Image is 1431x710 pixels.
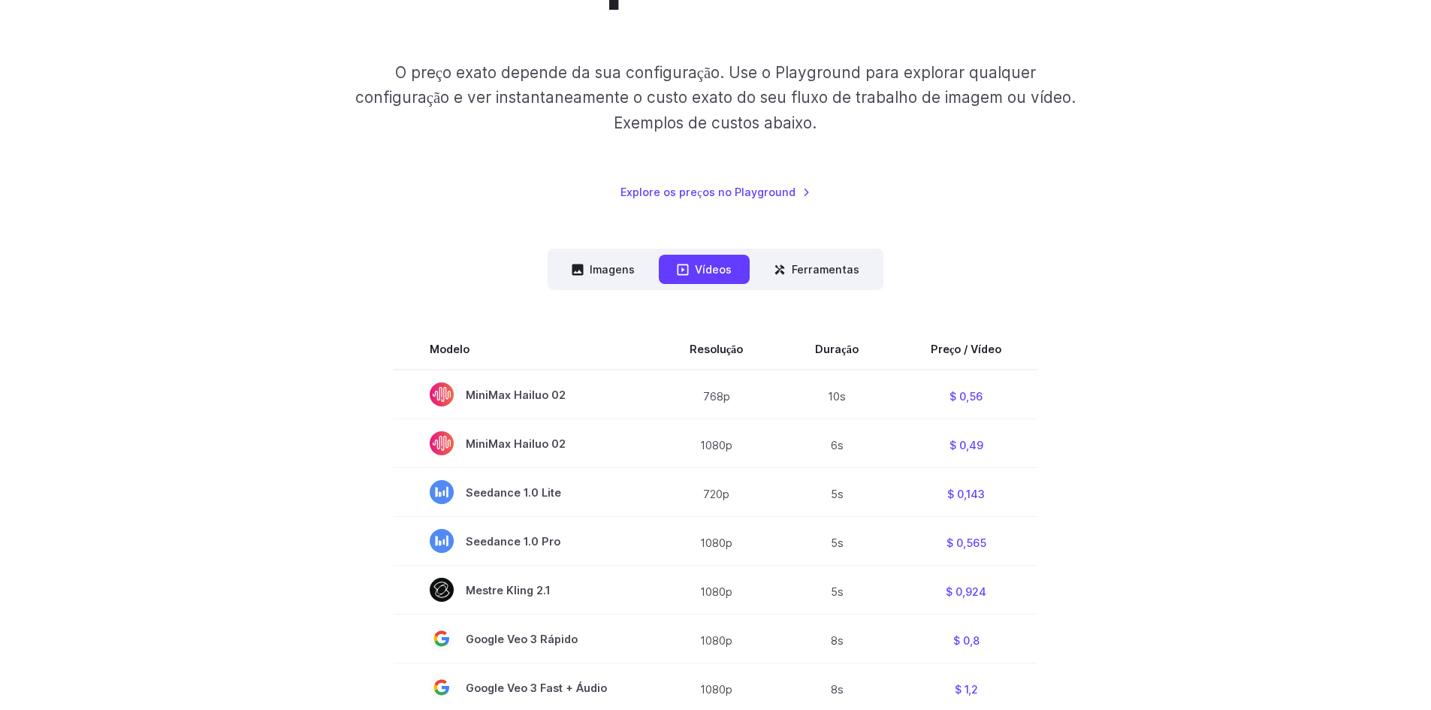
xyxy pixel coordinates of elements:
font: 5s [831,487,844,500]
font: 720p [703,487,729,500]
font: 5s [831,585,844,597]
font: 1080p [700,633,732,646]
font: Explore os preços no Playground [620,186,795,198]
font: $ 0,924 [946,585,986,597]
font: 1080p [700,536,732,548]
font: 1080p [700,585,732,597]
font: MiniMax Hailuo 02 [466,388,566,401]
font: Modelo [430,342,469,355]
font: MiniMax Hailuo 02 [466,437,566,450]
font: $ 0,565 [946,536,986,548]
font: Preço / Vídeo [931,342,1001,355]
font: O preço exato depende da sua configuração. Use o Playground para explorar qualquer configuração e... [355,63,1076,132]
a: Explore os preços no Playground [620,183,810,201]
font: Google Veo 3 Rápido [466,633,578,645]
font: 6s [831,438,844,451]
font: $ 0,56 [949,389,983,402]
font: 8s [831,633,844,646]
font: $ 0,49 [949,438,983,451]
font: $ 1,2 [955,682,978,695]
font: Mestre Kling 2.1 [466,584,551,597]
font: 1080p [700,682,732,695]
font: 8s [831,682,844,695]
font: $ 0,143 [947,487,985,500]
font: $ 0,8 [953,633,980,646]
font: 10s [828,389,846,402]
font: Seedance 1.0 Pro [466,535,560,548]
font: 1080p [700,438,732,451]
font: Vídeos [695,263,732,276]
font: 768p [703,389,730,402]
font: Resolução [690,342,744,355]
font: 5s [831,536,844,548]
font: Seedance 1.0 Lite [466,486,561,499]
font: Duração [815,342,859,355]
font: Imagens [590,263,635,276]
font: Ferramentas [792,263,859,276]
font: Google Veo 3 Fast + Áudio [466,681,607,694]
